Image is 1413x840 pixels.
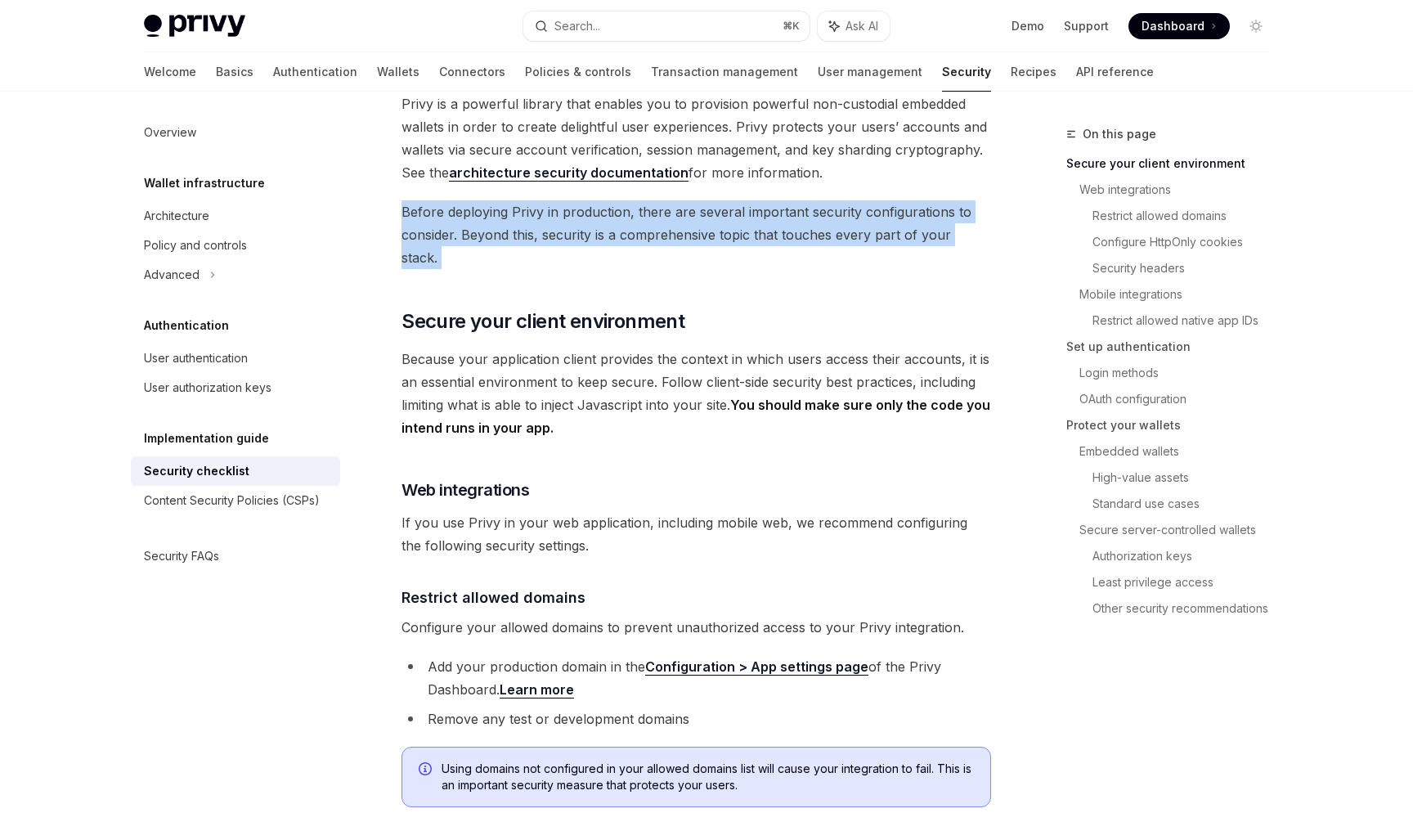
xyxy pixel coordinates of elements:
[1092,308,1282,334] a: Restrict allowed native app IDs
[1092,465,1282,491] a: High-value assets
[144,15,245,38] img: light logo
[1079,438,1282,465] a: Embedded wallets
[144,348,248,368] div: User authentication
[1066,334,1282,360] a: Set up authentication
[401,511,991,557] span: If you use Privy in your web application, including mobile web, we recommend configuring the foll...
[377,52,419,92] a: Wallets
[419,762,435,779] svg: Info
[1083,124,1156,144] span: On this page
[439,52,505,92] a: Connectors
[1092,569,1282,595] a: Least privilege access
[1064,18,1109,34] a: Support
[144,206,209,226] div: Architecture
[1079,177,1282,203] a: Web integrations
[144,491,320,510] div: Content Security Policies (CSPs)
[144,546,219,566] div: Security FAQs
[1092,595,1282,622] a: Other security recommendations
[645,658,868,676] a: Configuration > App settings page
[1092,543,1282,569] a: Authorization keys
[401,707,991,730] li: Remove any test or development domains
[144,173,265,193] h5: Wallet infrastructure
[144,429,269,448] h5: Implementation guide
[144,236,247,255] div: Policy and controls
[818,52,922,92] a: User management
[216,52,253,92] a: Basics
[525,52,631,92] a: Policies & controls
[1092,491,1282,517] a: Standard use cases
[1079,281,1282,308] a: Mobile integrations
[144,52,196,92] a: Welcome
[131,456,340,486] a: Security checklist
[1066,150,1282,177] a: Secure your client environment
[942,52,991,92] a: Security
[131,486,340,515] a: Content Security Policies (CSPs)
[1092,203,1282,229] a: Restrict allowed domains
[1243,13,1269,39] button: Toggle dark mode
[401,616,991,639] span: Configure your allowed domains to prevent unauthorized access to your Privy integration.
[846,18,878,34] span: Ask AI
[401,478,529,501] span: Web integrations
[1012,18,1044,34] a: Demo
[401,308,684,335] span: Secure your client environment
[500,681,574,699] a: Learn more
[1092,255,1282,281] a: Security headers
[783,20,800,33] span: ⌘ K
[401,348,991,439] span: Because your application client provides the context in which users access their accounts, it is ...
[1076,52,1154,92] a: API reference
[1066,412,1282,438] a: Protect your wallets
[651,52,798,92] a: Transaction management
[131,373,340,402] a: User authorization keys
[554,16,600,36] div: Search...
[144,123,196,142] div: Overview
[273,52,357,92] a: Authentication
[523,11,810,41] button: Search...⌘K
[1079,517,1282,543] a: Secure server-controlled wallets
[131,201,340,231] a: Architecture
[401,200,991,269] span: Before deploying Privy in production, there are several important security configurations to cons...
[131,231,340,260] a: Policy and controls
[144,316,229,335] h5: Authentication
[144,461,249,481] div: Security checklist
[1092,229,1282,255] a: Configure HttpOnly cookies
[401,655,991,701] li: Add your production domain in the of the Privy Dashboard.
[1079,360,1282,386] a: Login methods
[1011,52,1056,92] a: Recipes
[144,378,271,398] div: User authorization keys
[1142,18,1204,34] span: Dashboard
[144,265,200,285] div: Advanced
[818,11,890,41] button: Ask AI
[131,541,340,571] a: Security FAQs
[401,586,585,609] span: Restrict allowed domains
[1128,13,1230,39] a: Dashboard
[1079,386,1282,412] a: OAuth configuration
[131,344,340,373] a: User authentication
[131,118,340,147] a: Overview
[449,164,689,182] a: architecture security documentation
[401,92,991,184] span: Privy is a powerful library that enables you to provision powerful non-custodial embedded wallets...
[442,761,974,793] span: Using domains not configured in your allowed domains list will cause your integration to fail. Th...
